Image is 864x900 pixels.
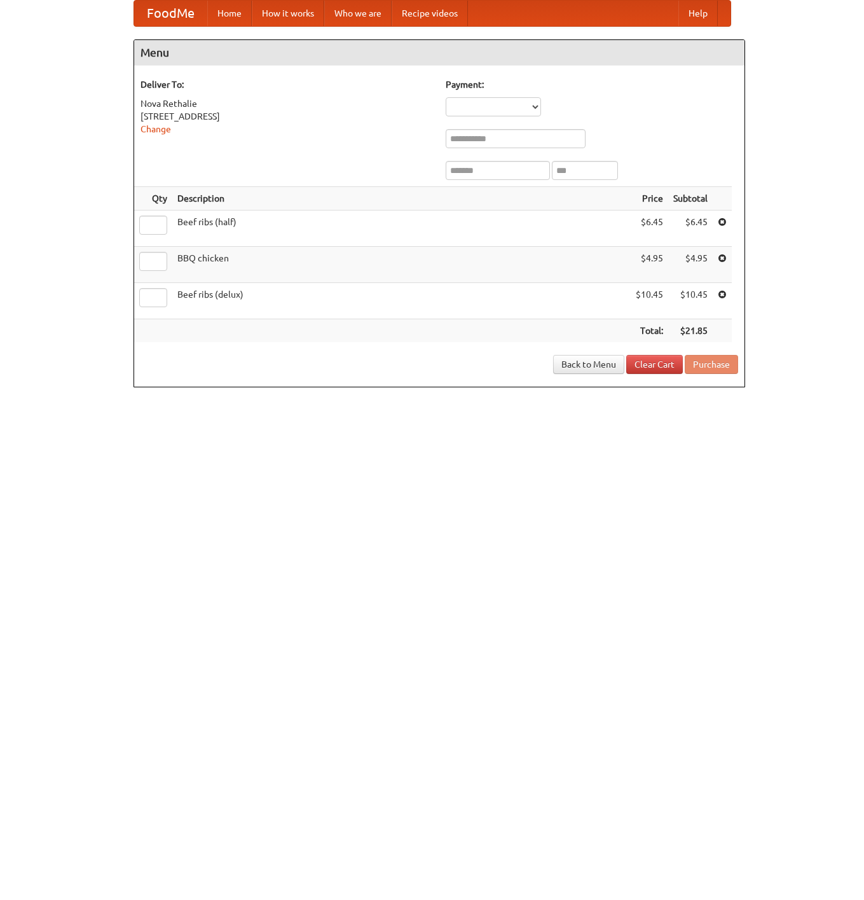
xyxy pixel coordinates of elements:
[668,187,713,211] th: Subtotal
[141,78,433,91] h5: Deliver To:
[668,211,713,247] td: $6.45
[553,355,624,374] a: Back to Menu
[172,247,631,283] td: BBQ chicken
[668,283,713,319] td: $10.45
[141,110,433,123] div: [STREET_ADDRESS]
[631,187,668,211] th: Price
[678,1,718,26] a: Help
[631,211,668,247] td: $6.45
[631,283,668,319] td: $10.45
[134,40,744,66] h4: Menu
[324,1,392,26] a: Who we are
[631,247,668,283] td: $4.95
[626,355,683,374] a: Clear Cart
[172,283,631,319] td: Beef ribs (delux)
[172,187,631,211] th: Description
[134,187,172,211] th: Qty
[631,319,668,343] th: Total:
[141,97,433,110] div: Nova Rethalie
[252,1,324,26] a: How it works
[446,78,738,91] h5: Payment:
[134,1,207,26] a: FoodMe
[172,211,631,247] td: Beef ribs (half)
[668,319,713,343] th: $21.85
[207,1,252,26] a: Home
[141,124,171,134] a: Change
[392,1,468,26] a: Recipe videos
[668,247,713,283] td: $4.95
[685,355,738,374] button: Purchase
